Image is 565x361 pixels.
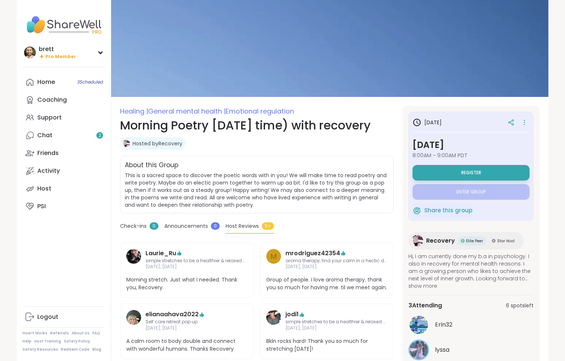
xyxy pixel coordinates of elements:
[126,276,248,291] span: Morning stretch. Just what I needed. Thank you, Recovery.
[408,340,534,360] a: lyssalyssa
[211,222,220,230] span: 0
[126,337,248,353] span: A calm room to body double and connect with wonderful humans. Thanks Recovery
[120,117,394,134] h1: Morning Poetry [DATE] time) with recovery
[412,138,530,152] h3: [DATE]
[226,222,259,230] span: Host Reviews
[408,253,534,282] span: Hi, I am currently done my b.a in psychology. I also in recovery for mental health reasons. I am ...
[99,132,101,139] span: 2
[126,310,141,325] img: elianaahava2022
[285,319,388,325] span: simple stretches to be a healthier & relaxed you
[497,238,515,244] span: Star Host
[23,73,105,91] a: Home3Scheduled
[270,251,277,262] span: m
[125,172,387,209] span: This is a sacred space to discover the poetic words with in you! We will make time to read poetry...
[145,325,229,331] span: [DATE], [DATE]
[37,185,51,193] div: Host
[23,126,105,144] a: Chat2
[145,258,248,264] span: simple stretches to be a healthier & relaxed you
[37,167,60,175] div: Activity
[145,249,176,258] a: Laurie_Ru
[37,96,67,104] div: Coaching
[412,206,421,215] img: ShareWell Logomark
[23,162,105,180] a: Activity
[23,180,105,198] a: Host
[408,314,534,335] a: Erin32Erin32
[285,249,340,258] a: mrodriguez42354
[424,206,472,215] span: Share this group
[461,170,481,176] span: Register
[45,54,76,60] span: Pro Member
[145,319,229,325] span: Self care retreat pop up
[412,184,530,200] button: Enter group
[145,264,248,270] span: [DATE], [DATE]
[266,310,281,331] a: jodi1
[435,320,452,329] span: Erin32
[77,79,103,85] span: 3 Scheduled
[410,341,428,359] img: lyssa
[266,310,281,325] img: jodi1
[145,310,199,319] a: elianaahava2022
[37,131,52,139] div: Chat
[461,239,465,243] img: Elite Peer
[37,149,59,157] div: Friends
[412,165,530,180] button: Register
[411,235,423,247] img: Recovery
[23,308,105,326] a: Logout
[506,302,534,310] span: 6 spots left
[23,339,31,344] a: Help
[492,239,496,243] img: Star Host
[150,222,158,230] span: 0
[39,45,76,53] div: brett
[120,107,148,116] span: Healing |
[412,152,530,159] span: 8:00AM - 9:00AM PDT
[148,107,226,116] span: General mental health |
[226,107,294,116] span: Emotional regulation
[120,222,147,230] span: Check-ins
[23,144,105,162] a: Friends
[285,264,388,270] span: [DATE], [DATE]
[23,91,105,109] a: Coaching
[23,198,105,215] a: PSI
[412,118,442,127] h3: [DATE]
[24,47,36,58] img: brett
[410,316,428,334] img: Erin32
[126,249,141,270] a: Laurie_Ru
[266,337,388,353] span: Bkln rocks hard! Thank you so much for stretching [DATE]!
[408,301,442,310] span: 3 Attending
[164,222,208,230] span: Announcements
[126,249,141,264] img: Laurie_Ru
[37,78,55,86] div: Home
[72,331,89,336] a: About Us
[408,232,524,250] a: RecoveryRecoveryElite PeerElite PeerStar HostStar Host
[408,282,534,290] span: show more
[37,202,46,210] div: PSI
[266,276,388,291] span: Group of people. i love aroma therapy. thank you so much for having me. til we meet again.
[123,140,130,147] img: Recovery
[285,325,388,331] span: [DATE], [DATE]
[64,339,90,344] a: Safety Policy
[285,310,299,319] a: jodi1
[92,331,100,336] a: FAQ
[262,222,274,230] span: 5+
[92,347,101,352] a: Blog
[61,347,89,352] a: Redeem Code
[133,140,182,147] a: Hosted byRecovery
[37,313,58,321] div: Logout
[23,331,47,336] a: How It Works
[466,238,483,244] span: Elite Peer
[426,236,455,245] span: Recovery
[23,12,105,38] img: ShareWell Nav Logo
[23,109,105,126] a: Support
[285,258,388,264] span: aroma therapy, find your calm in a hectic day!
[37,114,62,122] div: Support
[456,189,486,195] span: Enter group
[23,347,58,352] a: Safety Resources
[412,203,472,218] button: Share this group
[435,345,449,354] span: lyssa
[34,339,61,344] a: Host Training
[266,249,281,270] a: m
[125,161,178,170] h2: About this Group
[126,310,141,331] a: elianaahava2022
[50,331,69,336] a: Referrals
